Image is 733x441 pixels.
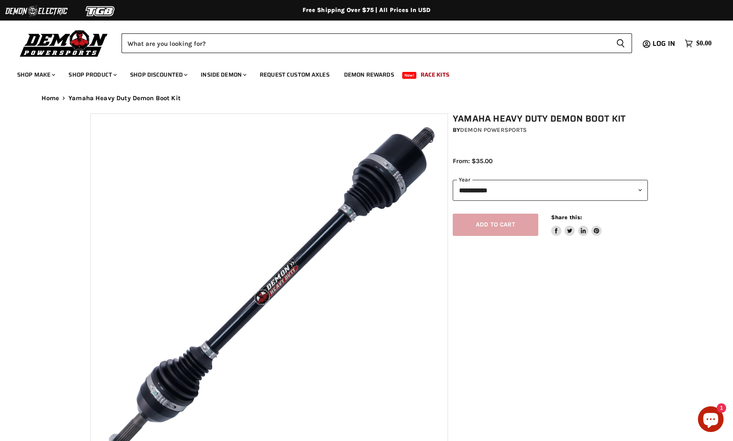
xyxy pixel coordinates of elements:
[62,66,122,83] a: Shop Product
[453,180,648,201] select: year
[42,95,59,102] a: Home
[695,406,726,434] inbox-online-store-chat: Shopify online store chat
[402,72,417,79] span: New!
[68,95,181,102] span: Yamaha Heavy Duty Demon Boot Kit
[4,3,68,19] img: Demon Electric Logo 2
[453,113,648,124] h1: Yamaha Heavy Duty Demon Boot Kit
[11,66,60,83] a: Shop Make
[414,66,456,83] a: Race Kits
[24,95,709,102] nav: Breadcrumbs
[124,66,193,83] a: Shop Discounted
[653,38,675,49] span: Log in
[253,66,336,83] a: Request Custom Axles
[649,40,680,48] a: Log in
[194,66,252,83] a: Inside Demon
[551,214,602,236] aside: Share this:
[11,63,709,83] ul: Main menu
[696,39,712,48] span: $0.00
[24,6,709,14] div: Free Shipping Over $75 | All Prices In USD
[680,37,716,50] a: $0.00
[453,125,648,135] div: by
[551,214,582,220] span: Share this:
[68,3,133,19] img: TGB Logo 2
[122,33,632,53] form: Product
[338,66,401,83] a: Demon Rewards
[460,126,527,134] a: Demon Powersports
[17,28,111,58] img: Demon Powersports
[122,33,609,53] input: Search
[609,33,632,53] button: Search
[453,157,493,165] span: From: $35.00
